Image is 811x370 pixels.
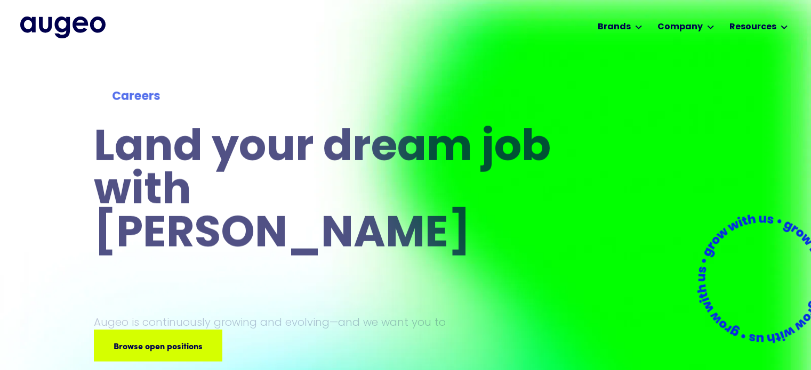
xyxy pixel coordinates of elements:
[729,21,776,34] div: Resources
[94,315,461,344] p: Augeo is continuously growing and evolving—and we want you to grow with us.
[94,128,555,257] h1: Land your dream job﻿ with [PERSON_NAME]
[94,330,222,361] a: Browse open positions
[20,17,106,38] img: Augeo's full logo in midnight blue.
[598,21,631,34] div: Brands
[657,21,703,34] div: Company
[112,91,160,103] strong: Careers
[20,17,106,38] a: home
